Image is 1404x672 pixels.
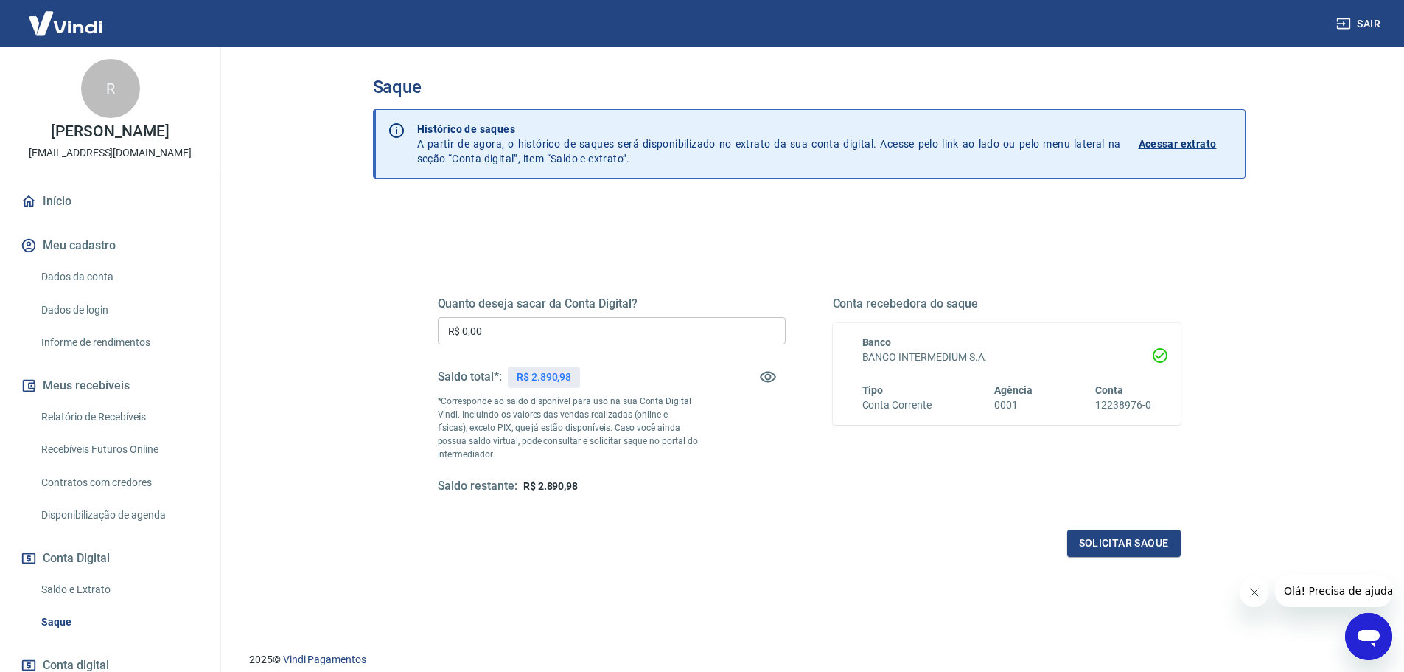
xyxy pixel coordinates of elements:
a: Contratos com credores [35,468,203,498]
a: Dados de login [35,295,203,325]
span: Conta [1095,384,1123,396]
a: Saque [35,607,203,637]
img: Vindi [18,1,113,46]
a: Relatório de Recebíveis [35,402,203,432]
button: Solicitar saque [1067,530,1181,557]
a: Dados da conta [35,262,203,292]
h5: Quanto deseja sacar da Conta Digital? [438,297,786,311]
a: Recebíveis Futuros Online [35,434,203,465]
iframe: Fechar mensagem [1240,578,1269,607]
h5: Conta recebedora do saque [833,297,1181,311]
h6: 12238976-0 [1095,398,1151,413]
h5: Saldo restante: [438,479,517,494]
span: Agência [994,384,1033,396]
a: Início [18,185,203,218]
p: [EMAIL_ADDRESS][DOMAIN_NAME] [29,145,192,161]
button: Meu cadastro [18,229,203,262]
a: Informe de rendimentos [35,328,203,358]
p: A partir de agora, o histórico de saques será disponibilizado no extrato da sua conta digital. Ac... [417,122,1121,166]
h5: Saldo total*: [438,370,502,384]
iframe: Mensagem da empresa [1275,575,1392,607]
a: Acessar extrato [1139,122,1233,166]
span: Olá! Precisa de ajuda? [9,10,124,22]
h6: Conta Corrente [862,398,932,413]
p: R$ 2.890,98 [517,370,571,385]
span: Tipo [862,384,884,396]
p: Acessar extrato [1139,136,1217,151]
a: Disponibilização de agenda [35,500,203,530]
p: 2025 © [249,652,1369,668]
button: Meus recebíveis [18,370,203,402]
a: Saldo e Extrato [35,575,203,605]
p: *Corresponde ao saldo disponível para uso na sua Conta Digital Vindi. Incluindo os valores das ve... [438,395,699,461]
p: Histórico de saques [417,122,1121,136]
a: Vindi Pagamentos [283,654,366,665]
h6: BANCO INTERMEDIUM S.A. [862,350,1151,365]
button: Conta Digital [18,542,203,575]
span: R$ 2.890,98 [523,480,578,492]
div: R [81,59,140,118]
iframe: Botão para abrir a janela de mensagens [1345,613,1392,660]
span: Banco [862,336,892,348]
button: Sair [1333,10,1386,38]
p: [PERSON_NAME] [51,124,169,139]
h6: 0001 [994,398,1033,413]
h3: Saque [373,77,1246,97]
